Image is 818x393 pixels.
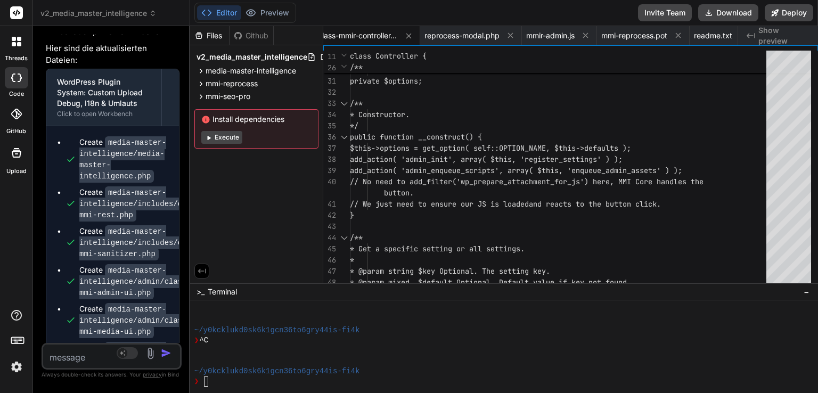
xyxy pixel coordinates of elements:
[601,30,667,41] span: mmi-reprocess.pot
[79,137,168,182] div: Create
[804,286,809,297] span: −
[424,30,500,41] span: reprocess-modal.php
[529,143,631,153] span: NAME, $this->defaults );
[323,62,336,73] span: 26
[350,166,529,175] span: add_action( 'admin_enqueue_scripts', array
[194,325,360,335] span: ~/y0kcklukd0sk6k1gcn36to6gry44is-fi4k
[323,165,336,176] div: 39
[79,342,223,377] code: media-master-intelligence/admin/views/upload-page.php
[529,199,661,209] span: and reacts to the button click.
[323,87,336,98] div: 32
[350,177,529,186] span: // No need to add_filter('wp_prepare_attac
[197,5,241,20] button: Editor
[337,98,351,109] div: Click to collapse the range.
[323,199,336,210] div: 41
[9,89,24,99] label: code
[194,335,200,346] span: ❯
[350,277,542,287] span: * @param mixed $default Optional. Default va
[350,199,529,209] span: // We just need to ensure our JS is loaded
[350,51,427,61] span: class Controller {
[57,77,151,109] div: WordPress Plugin System: Custom Upload Debug, I18n & Umlauts
[323,51,336,62] span: 11
[79,304,194,337] div: Create
[323,243,336,255] div: 45
[323,255,336,266] div: 46
[79,303,191,338] code: media-master-intelligence/admin/class-mmi-media-ui.php
[323,277,336,288] div: 48
[694,30,732,41] span: readme.txt
[79,226,208,259] div: Create
[143,371,162,378] span: privacy
[758,25,809,46] span: Show preview
[323,232,336,243] div: 44
[323,221,336,232] div: 43
[40,8,157,19] span: v2_media_master_intelligence
[57,110,151,118] div: Click to open Workbench
[201,114,312,125] span: Install dependencies
[318,30,398,41] span: class-mmir-controller.php
[79,187,208,220] div: Create
[529,166,682,175] span: ( $this, 'enqueue_admin_assets' ) );
[350,110,410,119] span: * Constructor.
[201,131,242,144] button: Execute
[350,76,422,86] span: private $options;
[542,266,550,276] span: y.
[5,54,28,63] label: threads
[197,286,204,297] span: >_
[79,264,191,299] code: media-master-intelligence/admin/class-mmi-admin-ui.php
[208,286,237,297] span: Terminal
[323,132,336,143] div: 36
[529,154,623,164] span: egister_settings' ) );
[698,4,758,21] button: Download
[765,4,813,21] button: Deploy
[206,78,258,89] span: mmi-reprocess
[323,154,336,165] div: 38
[542,277,631,287] span: lue if key not found.
[350,154,529,164] span: add_action( 'admin_init', array( $this, 'r
[323,266,336,277] div: 47
[323,76,336,87] div: 31
[79,342,226,376] div: Create
[161,348,171,358] img: icon
[206,91,250,102] span: mmi-seo-pro
[197,52,307,62] span: v2_media_master_intelligence
[323,210,336,221] div: 42
[384,188,414,198] span: button.
[194,376,200,387] span: ❯
[42,370,182,380] p: Always double-check its answers. Your in Bind
[241,5,293,20] button: Preview
[199,335,208,346] span: ^C
[190,30,229,41] div: Files
[6,167,27,176] label: Upload
[526,30,575,41] span: mmir-admin.js
[323,176,336,187] div: 40
[801,283,812,300] button: −
[206,65,296,76] span: media-master-intelligence
[7,358,26,376] img: settings
[79,225,204,260] code: media-master-intelligence/includes/class-mmi-sanitizer.php
[350,132,482,142] span: public function __construct() {
[529,177,704,186] span: hment_for_js') here, MMI Core handles the
[350,266,542,276] span: * @param string $key Optional. The setting ke
[350,143,529,153] span: $this->options = get_option( self::OPTION_
[144,347,157,359] img: attachment
[6,127,26,136] label: GitHub
[46,69,161,126] button: WordPress Plugin System: Custom Upload Debug, I18n & UmlautsClick to open Workbench
[350,210,354,220] span: }
[194,366,360,376] span: ~/y0kcklukd0sk6k1gcn36to6gry44is-fi4k
[79,136,166,183] code: media-master-intelligence/media-master-intelligence.php
[323,109,336,120] div: 34
[323,143,336,154] div: 37
[323,120,336,132] div: 35
[350,244,525,253] span: * Get a specific setting or all settings.
[79,186,204,222] code: media-master-intelligence/includes/class-mmi-rest.php
[79,265,194,298] div: Create
[337,232,351,243] div: Click to collapse the range.
[323,98,336,109] div: 33
[46,43,179,67] p: Hier sind die aktualisierten Dateien:
[638,4,692,21] button: Invite Team
[230,30,273,41] div: Github
[337,132,351,143] div: Click to collapse the range.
